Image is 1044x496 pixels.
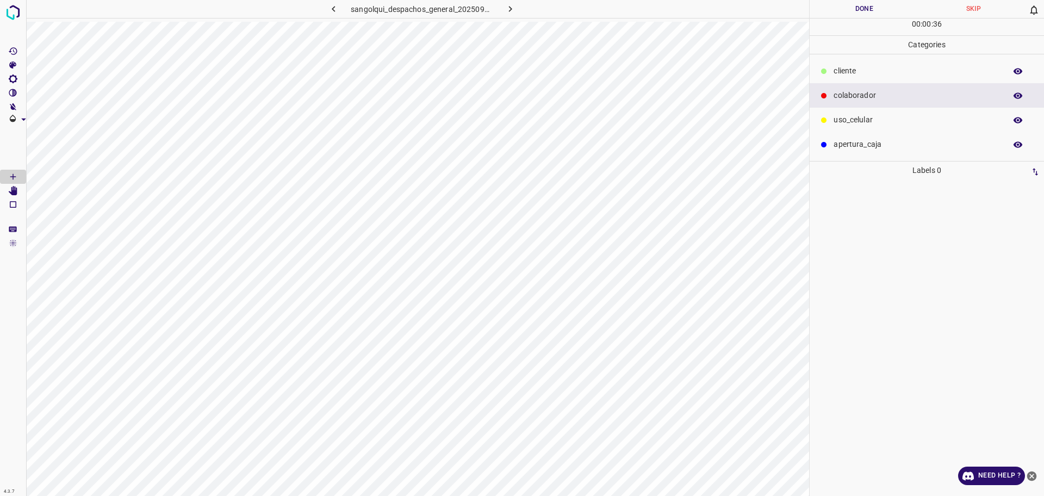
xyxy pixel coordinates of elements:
p: Labels 0 [813,162,1041,179]
div: cliente [810,59,1044,83]
img: logo [3,3,23,22]
div: 4.3.7 [1,487,17,496]
p: cliente [834,65,1000,77]
div: : : [912,18,942,35]
p: apertura_caja [834,139,1000,150]
p: Categories [810,36,1044,54]
h6: sangolqui_despachos_general_20250902_090115_996436.jpg [351,3,493,18]
p: 00 [922,18,931,30]
button: close-help [1025,467,1039,485]
div: uso_celular [810,108,1044,132]
div: apertura_caja [810,132,1044,157]
p: colaborador [834,90,1000,101]
div: colaborador [810,83,1044,108]
p: 00 [912,18,921,30]
p: uso_celular [834,114,1000,126]
a: Need Help ? [958,467,1025,485]
p: 36 [933,18,942,30]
